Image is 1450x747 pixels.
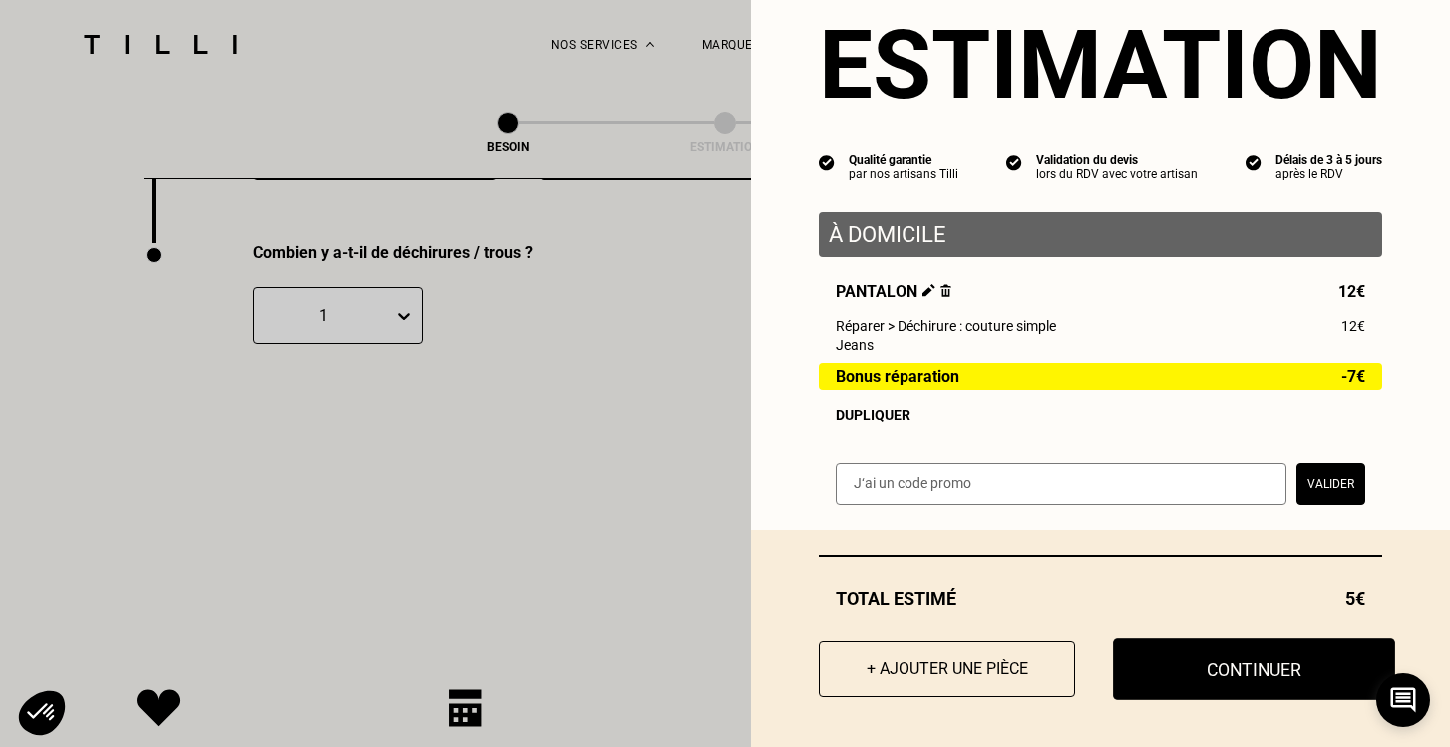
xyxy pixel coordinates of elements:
[922,284,935,297] img: Éditer
[819,641,1075,697] button: + Ajouter une pièce
[1036,153,1198,167] div: Validation du devis
[1275,153,1382,167] div: Délais de 3 à 5 jours
[819,588,1382,609] div: Total estimé
[1296,463,1365,505] button: Valider
[940,284,951,297] img: Supprimer
[829,222,1372,247] p: À domicile
[1341,368,1365,385] span: -7€
[849,153,958,167] div: Qualité garantie
[1345,588,1365,609] span: 5€
[836,337,874,353] span: Jeans
[1036,167,1198,181] div: lors du RDV avec votre artisan
[1246,153,1262,171] img: icon list info
[836,282,951,301] span: Pantalon
[836,318,1056,334] span: Réparer > Déchirure : couture simple
[1341,318,1365,334] span: 12€
[1006,153,1022,171] img: icon list info
[849,167,958,181] div: par nos artisans Tilli
[1275,167,1382,181] div: après le RDV
[819,9,1382,121] section: Estimation
[836,368,959,385] span: Bonus réparation
[1338,282,1365,301] span: 12€
[1113,638,1395,700] button: Continuer
[819,153,835,171] img: icon list info
[836,463,1286,505] input: J‘ai un code promo
[836,407,1365,423] div: Dupliquer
